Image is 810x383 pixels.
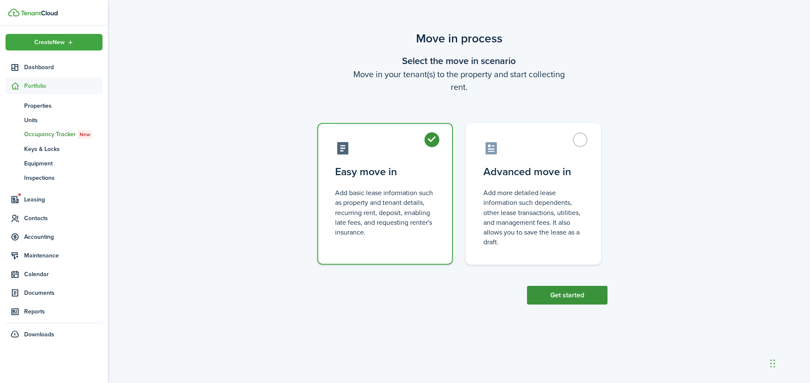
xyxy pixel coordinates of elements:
scenario-title: Move in process [311,30,607,48]
control-radio-card-title: Easy move in [335,164,435,179]
span: Documents [24,288,103,297]
a: Occupancy TrackerNew [6,127,103,142]
control-radio-card-description: Add basic lease information such as property and tenant details, recurring rent, deposit, enablin... [335,188,435,237]
span: Leasing [24,195,103,204]
span: Occupancy Tracker [24,130,103,139]
a: Inspections [6,171,103,185]
a: Dashboard [6,59,103,75]
span: Maintenance [24,251,103,260]
wizard-step-header-description: Move in your tenant(s) to the property and start collecting rent. [311,68,607,93]
a: Reports [6,303,103,320]
span: Accounting [24,232,103,241]
span: New [80,131,90,138]
a: Properties [6,98,103,113]
control-radio-card-description: Add more detailed lease information such dependents, other lease transactions, utilities, and man... [483,188,583,247]
span: Equipment [24,159,103,168]
span: Units [24,116,103,125]
img: TenantCloud [8,8,19,17]
button: Get started [527,286,607,305]
span: Calendar [24,270,103,279]
iframe: Chat Widget [768,342,810,383]
wizard-step-header-title: Select the move in scenario [311,54,607,68]
a: Keys & Locks [6,142,103,156]
a: Units [6,113,103,127]
div: Drag [770,351,775,376]
img: TenantCloud [21,11,58,16]
button: Open menu [6,34,103,50]
control-radio-card-title: Advanced move in [483,164,583,179]
span: Contacts [24,214,103,223]
span: Downloads [24,330,54,339]
span: Inspections [24,173,103,182]
a: Equipment [6,156,103,171]
span: Keys & Locks [24,145,103,154]
span: Reports [24,307,103,316]
span: Create New [34,39,65,45]
span: Portfolio [24,81,103,90]
span: Properties [24,101,103,110]
span: Dashboard [24,63,103,72]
